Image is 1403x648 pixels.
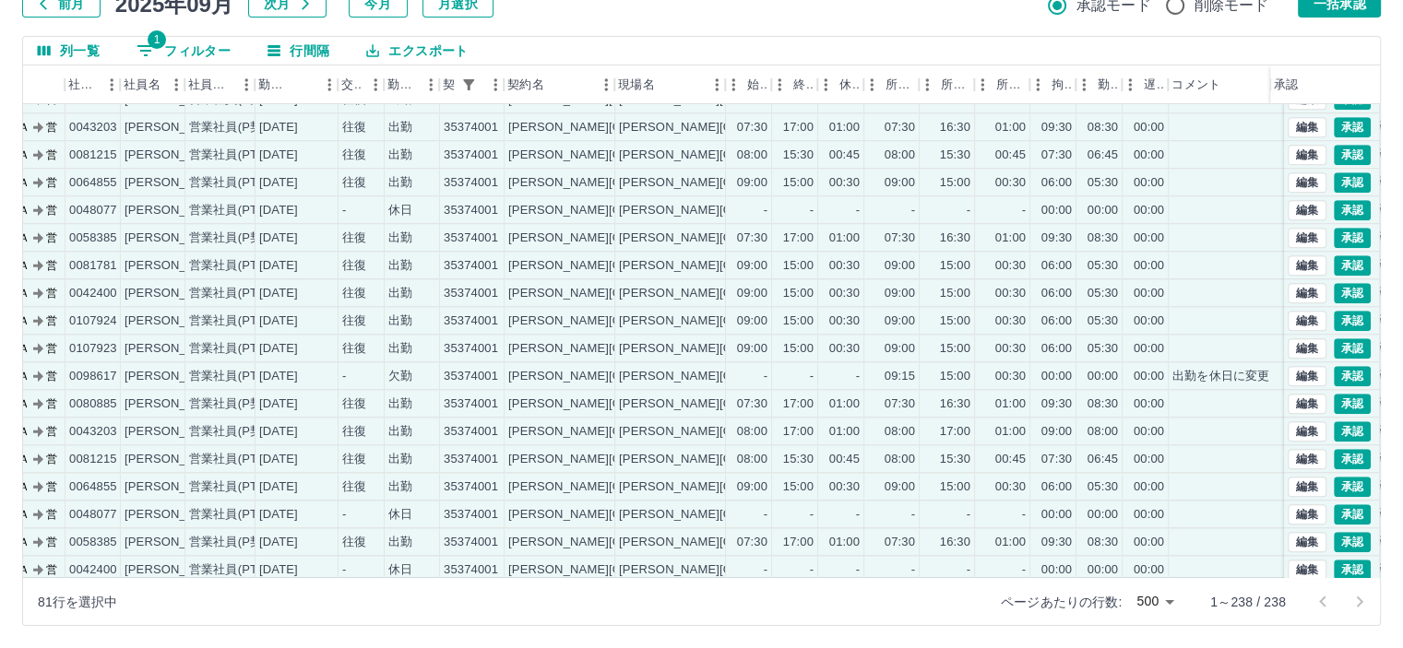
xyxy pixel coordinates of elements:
text: Ａ [18,342,30,355]
div: [DATE] [259,202,298,219]
div: 営業社員(PT契約) [189,257,286,275]
div: 35374001 [444,230,498,247]
div: 06:00 [1041,285,1072,302]
div: - [764,368,767,385]
div: 所定終業 [941,65,970,104]
div: 15:00 [940,285,970,302]
button: 承認 [1334,532,1371,552]
button: メニュー [766,71,793,99]
div: 00:30 [829,257,860,275]
div: 出勤 [388,340,412,358]
div: 拘束 [1052,65,1072,104]
div: 営業社員(PT契約) [189,312,286,330]
button: フィルター表示 [456,72,482,98]
div: 09:00 [737,285,767,302]
div: 所定休憩 [996,65,1026,104]
div: 00:30 [829,174,860,192]
button: 編集 [1288,200,1326,220]
div: 勤務区分 [387,65,417,104]
div: 15:00 [783,257,814,275]
div: [DATE] [259,257,298,275]
button: 編集 [1288,394,1326,414]
div: 00:45 [995,147,1026,164]
button: 承認 [1334,228,1371,248]
div: 09:00 [885,312,915,330]
text: 営 [46,121,57,134]
div: [DATE] [259,147,298,164]
button: メニュー [703,71,731,99]
div: 所定休憩 [974,65,1029,104]
div: [PERSON_NAME] [125,312,225,330]
div: [PERSON_NAME][GEOGRAPHIC_DATA]立緑が丘学校給食共同調理場 [619,119,1005,136]
div: - [764,202,767,219]
div: [PERSON_NAME][GEOGRAPHIC_DATA]立緑が丘学校給食共同調理場 [619,230,1005,247]
div: 所定終業 [919,65,974,104]
div: 09:00 [885,285,915,302]
div: 往復 [342,174,366,192]
div: 06:00 [1041,340,1072,358]
div: 00:00 [1134,340,1164,358]
div: [PERSON_NAME] [125,368,225,385]
div: 勤務 [1076,65,1122,104]
div: 00:00 [1134,202,1164,219]
div: 35374001 [444,119,498,136]
div: [PERSON_NAME] [125,119,225,136]
text: Ａ [18,314,30,327]
div: 交通費 [341,65,362,104]
button: 承認 [1334,366,1371,386]
div: 07:30 [737,119,767,136]
div: - [856,202,860,219]
div: [DATE] [259,119,298,136]
div: 00:00 [1134,230,1164,247]
div: [DATE] [259,174,298,192]
div: 00:45 [829,147,860,164]
div: 契約コード [443,65,456,104]
div: 往復 [342,147,366,164]
div: 承認 [1270,65,1366,104]
div: 01:00 [829,230,860,247]
div: 勤務 [1098,65,1118,104]
div: 拘束 [1029,65,1076,104]
div: 所定開始 [863,65,919,104]
button: メニュー [1116,71,1144,99]
button: メニュー [482,71,509,99]
div: 00:00 [1041,202,1072,219]
text: Ａ [18,287,30,300]
div: 営業社員(PT契約) [189,147,286,164]
button: 承認 [1334,145,1371,165]
div: 休憩 [817,65,863,104]
div: 契約名 [507,65,543,104]
div: 往復 [342,230,366,247]
div: 06:45 [1088,147,1118,164]
button: 編集 [1288,255,1326,276]
button: 列選択 [23,37,114,65]
div: [PERSON_NAME] [125,230,225,247]
div: [DATE] [259,312,298,330]
text: 営 [46,287,57,300]
div: 07:30 [737,230,767,247]
button: 承認 [1334,338,1371,359]
text: 営 [46,342,57,355]
div: [PERSON_NAME] [125,174,225,192]
div: 休憩 [839,65,860,104]
div: [PERSON_NAME] [125,285,225,302]
button: 承認 [1334,255,1371,276]
div: - [911,202,915,219]
div: 遅刻等 [1144,65,1164,104]
button: メニュー [719,71,747,99]
div: [PERSON_NAME][GEOGRAPHIC_DATA] [508,257,736,275]
div: [PERSON_NAME][GEOGRAPHIC_DATA]立緑が丘学校給食共同調理場 [619,312,1005,330]
text: 営 [46,148,57,161]
div: 往復 [342,312,366,330]
button: メニュー [1024,71,1052,99]
div: 35374001 [444,147,498,164]
div: 0064855 [69,174,117,192]
button: メニュー [812,71,839,99]
div: 現場名 [618,65,654,104]
div: 08:00 [885,147,915,164]
button: 編集 [1288,504,1326,524]
div: 0048077 [69,202,117,219]
span: 1 [148,30,166,49]
div: 09:00 [737,340,767,358]
div: 0043203 [69,119,117,136]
